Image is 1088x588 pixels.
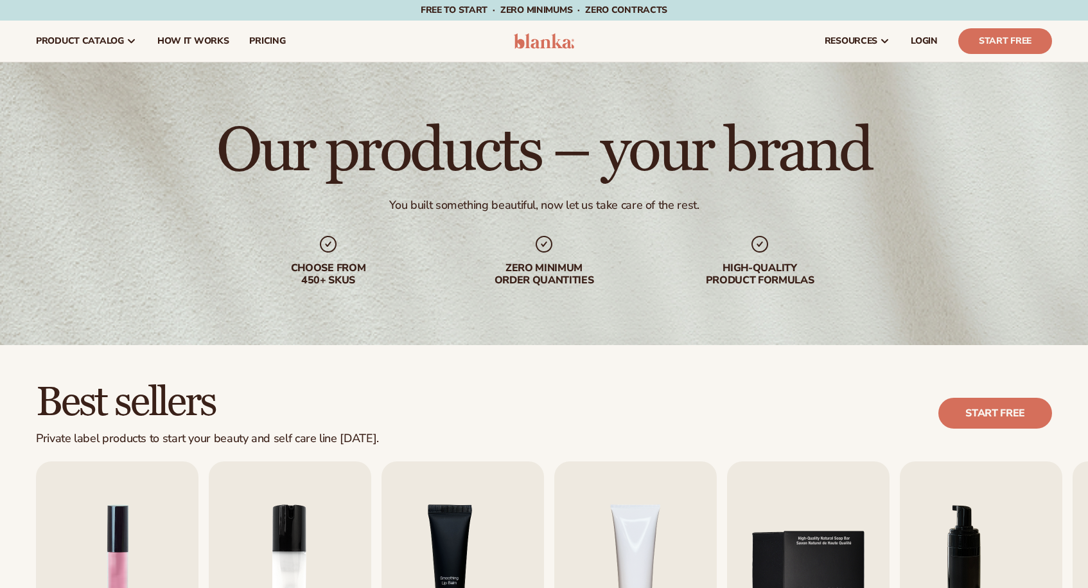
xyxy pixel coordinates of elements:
span: pricing [249,36,285,46]
h1: Our products – your brand [216,121,871,183]
div: Zero minimum order quantities [462,262,626,287]
a: Start Free [958,28,1052,54]
a: pricing [239,21,295,62]
div: Choose from 450+ Skus [246,262,410,287]
a: product catalog [26,21,147,62]
span: Free to start · ZERO minimums · ZERO contracts [421,4,667,16]
div: High-quality product formulas [678,262,842,287]
img: logo [514,33,575,49]
div: You built something beautiful, now let us take care of the rest. [389,198,699,213]
a: How It Works [147,21,240,62]
span: LOGIN [911,36,938,46]
div: Private label products to start your beauty and self care line [DATE]. [36,432,379,446]
a: LOGIN [900,21,948,62]
span: product catalog [36,36,124,46]
a: Start free [938,398,1052,429]
span: resources [825,36,877,46]
span: How It Works [157,36,229,46]
h2: Best sellers [36,381,379,424]
a: resources [814,21,900,62]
